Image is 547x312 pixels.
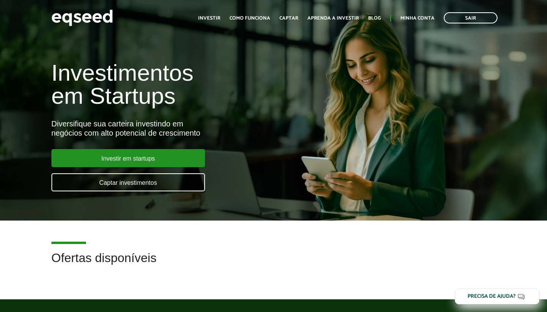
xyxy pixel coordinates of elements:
a: Investir em startups [51,149,205,167]
h1: Investimentos em Startups [51,61,314,108]
a: Captar [279,16,298,21]
a: Investir [198,16,220,21]
a: Sair [444,12,497,23]
a: Blog [368,16,381,21]
img: EqSeed [51,8,113,28]
a: Minha conta [400,16,435,21]
a: Aprenda a investir [307,16,359,21]
a: Como funciona [230,16,270,21]
a: Captar investimentos [51,173,205,191]
h2: Ofertas disponíveis [51,251,496,276]
div: Diversifique sua carteira investindo em negócios com alto potencial de crescimento [51,119,314,138]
